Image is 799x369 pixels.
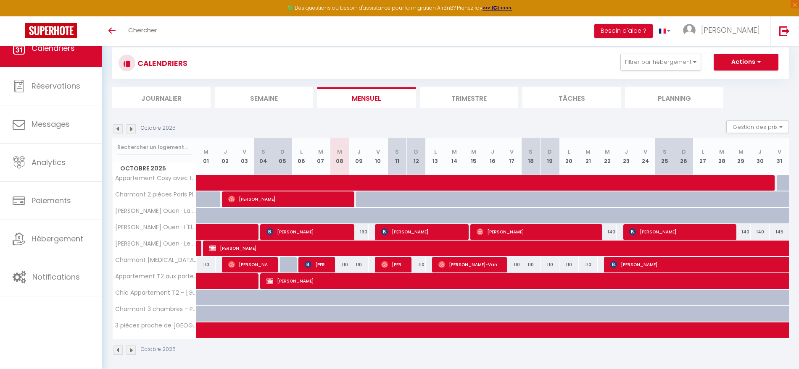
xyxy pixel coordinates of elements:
[317,87,416,108] li: Mensuel
[114,257,198,263] span: Charmant [MEDICAL_DATA] proche [GEOGRAPHIC_DATA] [GEOGRAPHIC_DATA]/parking
[712,138,731,175] th: 28
[395,148,399,156] abbr: S
[266,224,348,240] span: [PERSON_NAME]
[719,148,724,156] abbr: M
[349,257,368,272] div: 110
[357,148,361,156] abbr: J
[701,148,704,156] abbr: L
[114,208,198,214] span: [PERSON_NAME] Ouen · La Chic Oasis - spacieux T2 aux portes de [GEOGRAPHIC_DATA]
[445,138,464,175] th: 14
[224,148,227,156] abbr: J
[426,138,445,175] th: 13
[568,148,570,156] abbr: L
[114,241,198,247] span: [PERSON_NAME] Ouen · Le Wooden Oasis - spacieux T2 aux portes de [GEOGRAPHIC_DATA]
[541,257,559,272] div: 110
[477,224,596,240] span: [PERSON_NAME]
[471,148,476,156] abbr: M
[112,87,211,108] li: Journalier
[655,138,674,175] th: 25
[369,138,388,175] th: 10
[510,148,514,156] abbr: V
[128,26,157,34] span: Chercher
[677,16,770,46] a: ... [PERSON_NAME]
[32,233,83,244] span: Hébergement
[243,148,246,156] abbr: V
[617,138,636,175] th: 23
[311,138,330,175] th: 07
[674,138,693,175] th: 26
[292,138,311,175] th: 06
[625,87,723,108] li: Planning
[738,148,744,156] abbr: M
[235,138,253,175] th: 03
[215,87,313,108] li: Semaine
[529,148,533,156] abbr: S
[464,138,483,175] th: 15
[438,256,501,272] span: [PERSON_NAME]-Van-Can
[559,138,578,175] th: 20
[349,224,368,240] div: 130
[731,138,750,175] th: 29
[337,148,342,156] abbr: M
[605,148,610,156] abbr: M
[683,24,696,37] img: ...
[381,224,463,240] span: [PERSON_NAME]
[25,23,77,38] img: Super Booking
[114,290,198,296] span: Chic Appartement T2 - [GEOGRAPHIC_DATA] 15
[32,81,80,91] span: Réservations
[114,306,198,312] span: Charmant 3 chambres - Paris expo [GEOGRAPHIC_DATA]
[483,4,512,11] a: >>> ICI <<<<
[141,345,176,353] p: Octobre 2025
[579,257,598,272] div: 110
[434,148,437,156] abbr: L
[452,148,457,156] abbr: M
[714,54,778,71] button: Actions
[376,148,380,156] abbr: V
[758,148,762,156] abbr: J
[117,140,192,155] input: Rechercher un logement...
[636,138,655,175] th: 24
[113,162,196,175] span: Octobre 2025
[305,256,330,272] span: [PERSON_NAME]
[114,224,198,230] span: [PERSON_NAME] Ouen · L'Elégante Oasis - grand T2 aux portes de [GEOGRAPHIC_DATA]
[522,87,621,108] li: Tâches
[598,138,617,175] th: 22
[388,138,406,175] th: 11
[770,138,789,175] th: 31
[203,148,208,156] abbr: M
[406,138,425,175] th: 12
[32,195,71,206] span: Paiements
[693,138,712,175] th: 27
[122,16,163,46] a: Chercher
[778,148,781,156] abbr: V
[197,138,216,175] th: 01
[300,148,303,156] abbr: L
[751,138,770,175] th: 30
[216,138,235,175] th: 02
[114,273,198,280] span: Appartement T2 aux portes de [GEOGRAPHIC_DATA] privatif
[32,157,66,167] span: Analytics
[135,54,187,73] h3: CALENDRIERS
[491,148,494,156] abbr: J
[228,191,348,207] span: [PERSON_NAME]
[548,148,552,156] abbr: D
[521,257,540,272] div: 110
[594,24,653,38] button: Besoin d'aide ?
[541,138,559,175] th: 19
[280,148,285,156] abbr: D
[114,191,198,198] span: Charmant 2 pièces Paris Pleyel- [GEOGRAPHIC_DATA]
[682,148,686,156] abbr: D
[420,87,518,108] li: Trimestre
[197,257,216,272] div: 110
[273,138,292,175] th: 05
[663,148,667,156] abbr: S
[502,257,521,272] div: 110
[141,124,176,132] p: Octobre 2025
[406,257,425,272] div: 110
[521,138,540,175] th: 18
[731,224,750,240] div: 140
[261,148,265,156] abbr: S
[579,138,598,175] th: 21
[330,257,349,272] div: 110
[32,43,75,53] span: Calendriers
